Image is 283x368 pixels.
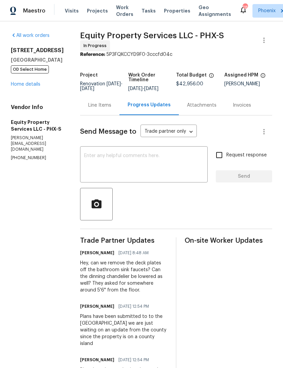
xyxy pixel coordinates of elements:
div: Plans have been submitted to to the [GEOGRAPHIC_DATA] we are just waiting on an update from the c... [80,313,168,347]
span: [DATE] [144,86,158,91]
h6: [PERSON_NAME] [80,303,114,310]
h5: Assigned HPM [224,73,258,78]
span: Request response [226,152,267,159]
span: [DATE] [128,86,143,91]
div: Invoices [233,102,251,109]
span: Visits [65,7,79,14]
h5: [GEOGRAPHIC_DATA] [11,57,64,63]
span: [DATE] 12:54 PM [118,356,149,363]
div: Hey, can we remove the deck plates off the bathroom sink faucets? Can the dinning chandelier be l... [80,260,168,294]
div: 28 [243,4,247,11]
h5: Total Budget [176,73,207,78]
h6: [PERSON_NAME] [80,250,114,256]
span: Properties [164,7,190,14]
div: Progress Updates [128,102,171,108]
span: On-site Worker Updates [185,237,272,244]
h5: Work Order Timeline [128,73,176,82]
div: Attachments [187,102,216,109]
span: [DATE] 8:48 AM [118,250,149,256]
span: Tasks [141,8,156,13]
span: The hpm assigned to this work order. [260,73,266,82]
span: Work Orders [116,4,133,18]
span: - [128,86,158,91]
div: 5P3FQKCCYD9F0-3cccfd04c [80,51,272,58]
span: $42,956.00 [176,82,203,86]
span: Renovation [80,82,122,91]
span: The total cost of line items that have been proposed by Opendoor. This sum includes line items th... [209,73,214,82]
span: Trade Partner Updates [80,237,168,244]
h5: Equity Property Services LLC - PHX-S [11,119,64,132]
h6: [PERSON_NAME] [80,356,114,363]
span: Equity Property Services LLC - PHX-S [80,31,224,40]
span: Send Message to [80,128,136,135]
span: Projects [87,7,108,14]
span: Phoenix [258,7,276,14]
p: [PERSON_NAME][EMAIL_ADDRESS][DOMAIN_NAME] [11,135,64,152]
a: Home details [11,82,40,87]
h5: Project [80,73,98,78]
span: Geo Assignments [199,4,231,18]
h2: [STREET_ADDRESS] [11,47,64,54]
span: [DATE] [80,86,94,91]
div: [PERSON_NAME] [224,82,272,86]
span: Maestro [23,7,45,14]
div: Line Items [88,102,111,109]
a: All work orders [11,33,50,38]
b: Reference: [80,52,105,57]
span: [DATE] 12:54 PM [118,303,149,310]
span: - [80,82,122,91]
span: In Progress [83,42,109,49]
h4: Vendor Info [11,104,64,111]
p: [PHONE_NUMBER] [11,155,64,161]
div: Trade partner only [140,126,197,137]
span: [DATE] [107,82,121,86]
span: OD Select Home [11,65,49,73]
